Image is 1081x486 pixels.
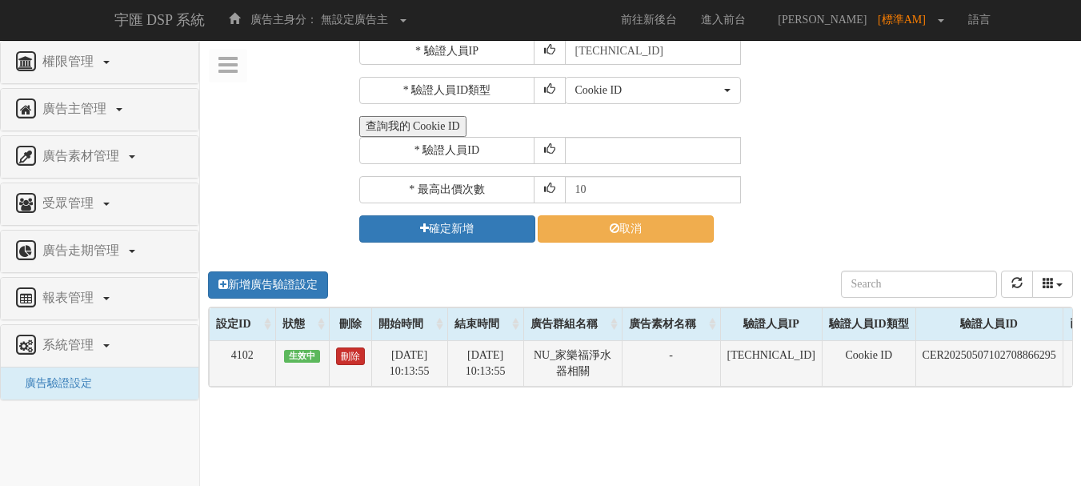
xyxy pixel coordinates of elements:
[565,77,741,104] button: Cookie ID
[13,97,186,123] a: 廣告主管理
[359,215,535,243] button: 確定新增
[13,50,186,75] a: 權限管理
[448,308,523,340] div: 結束時間
[13,191,186,217] a: 受眾管理
[447,340,523,386] td: [DATE] 10:13:55
[622,340,720,386] td: -
[321,14,388,26] span: 無設定廣告主
[575,82,721,98] div: Cookie ID
[1001,271,1033,298] button: refresh
[330,308,371,340] div: 刪除
[841,271,997,298] input: Search
[38,149,127,163] span: 廣告素材管理
[38,338,102,351] span: 系統管理
[276,308,329,340] div: 狀態
[38,243,127,257] span: 廣告走期管理
[720,340,822,386] td: [TECHNICAL_ID]
[38,196,102,210] span: 受眾管理
[13,144,186,170] a: 廣告素材管理
[823,308,915,340] div: 驗證人員ID類型
[538,215,714,243] a: 取消
[284,350,321,363] span: 生效中
[916,308,1063,340] div: 驗證人員ID
[208,271,328,299] a: 新增廣告驗證設定
[13,286,186,311] a: 報表管理
[915,340,1063,386] td: CER20250507102708866295
[523,340,622,386] td: NU_家樂福淨水器相關
[210,340,276,386] td: 4102
[250,14,318,26] span: 廣告主身分：
[210,308,275,340] div: 設定ID
[1032,271,1074,298] div: Columns
[524,308,622,340] div: 廣告群組名稱
[13,377,92,389] a: 廣告驗證設定
[623,308,720,340] div: 廣告素材名稱
[878,14,934,26] span: [標準AM]
[38,291,102,304] span: 報表管理
[371,340,447,386] td: [DATE] 10:13:55
[336,347,365,365] a: 刪除
[38,54,102,68] span: 權限管理
[822,340,915,386] td: Cookie ID
[721,308,822,340] div: 驗證人員IP
[13,239,186,264] a: 廣告走期管理
[38,102,114,115] span: 廣告主管理
[770,14,875,26] span: [PERSON_NAME]
[13,333,186,359] a: 系統管理
[359,116,466,137] button: 查詢我的 Cookie ID
[372,308,447,340] div: 開始時間
[1032,271,1074,298] button: columns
